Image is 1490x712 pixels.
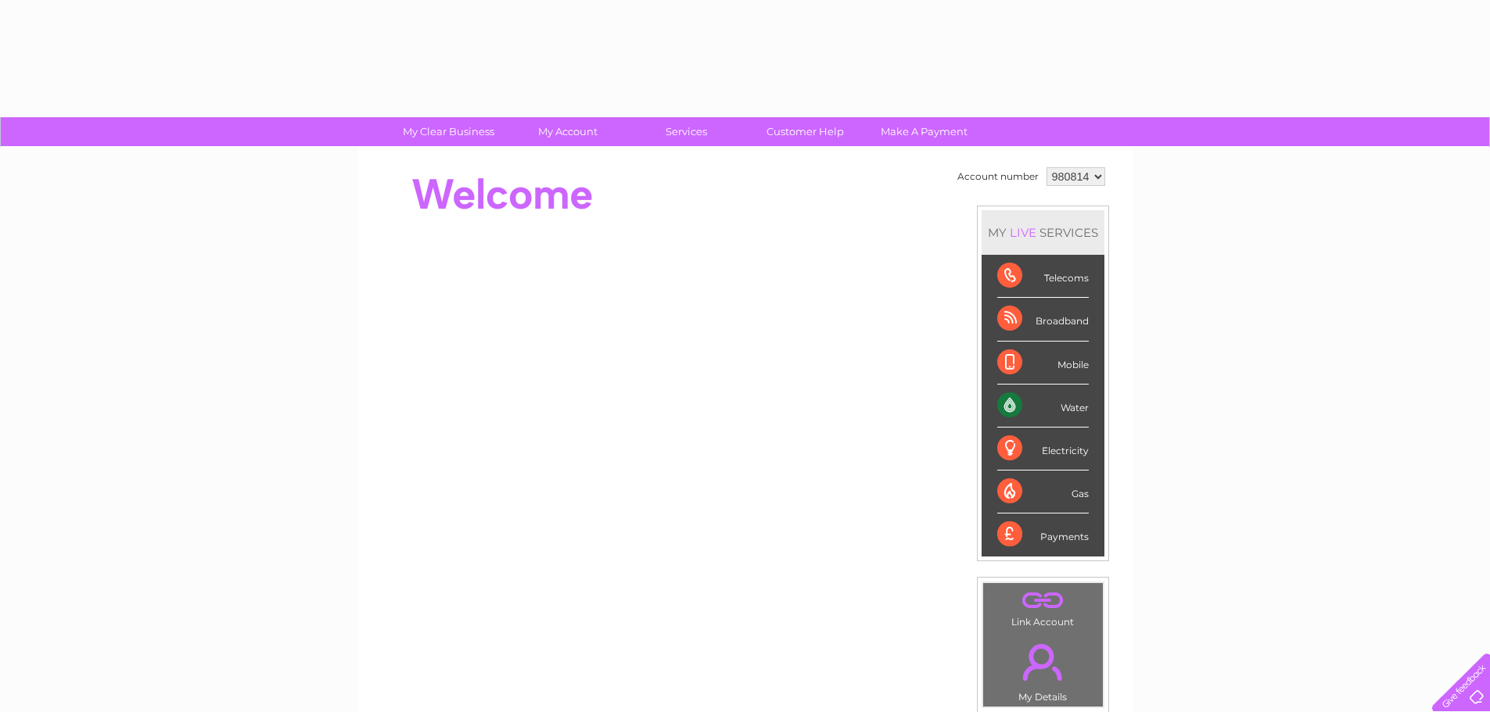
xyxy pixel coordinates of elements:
[997,298,1089,341] div: Broadband
[503,117,632,146] a: My Account
[997,428,1089,470] div: Electricity
[987,635,1099,689] a: .
[987,587,1099,614] a: .
[860,117,989,146] a: Make A Payment
[741,117,870,146] a: Customer Help
[982,210,1104,255] div: MY SERVICES
[982,631,1104,707] td: My Details
[997,385,1089,428] div: Water
[953,163,1043,190] td: Account number
[997,513,1089,556] div: Payments
[1007,225,1039,240] div: LIVE
[997,470,1089,513] div: Gas
[982,582,1104,631] td: Link Account
[997,255,1089,298] div: Telecoms
[384,117,513,146] a: My Clear Business
[997,342,1089,385] div: Mobile
[622,117,751,146] a: Services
